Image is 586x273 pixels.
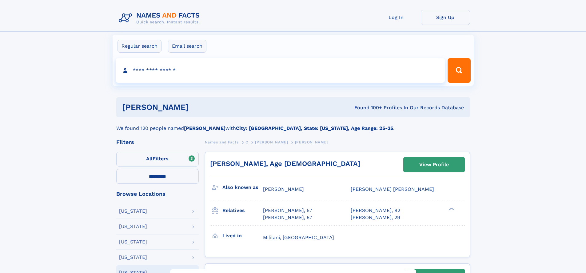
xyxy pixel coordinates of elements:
[263,235,334,240] span: Mililani, [GEOGRAPHIC_DATA]
[205,138,239,146] a: Names and Facts
[118,40,161,53] label: Regular search
[184,125,225,131] b: [PERSON_NAME]
[116,191,199,197] div: Browse Locations
[419,158,449,172] div: View Profile
[372,10,421,25] a: Log In
[421,10,470,25] a: Sign Up
[116,152,199,167] label: Filters
[116,10,205,26] img: Logo Names and Facts
[236,125,393,131] b: City: [GEOGRAPHIC_DATA], State: [US_STATE], Age Range: 25-35
[168,40,206,53] label: Email search
[255,140,288,144] span: [PERSON_NAME]
[116,139,199,145] div: Filters
[222,182,263,193] h3: Also known as
[351,207,400,214] a: [PERSON_NAME], 82
[255,138,288,146] a: [PERSON_NAME]
[271,104,464,111] div: Found 100+ Profiles In Our Records Database
[263,214,312,221] a: [PERSON_NAME], 57
[448,58,470,83] button: Search Button
[119,239,147,244] div: [US_STATE]
[146,156,153,162] span: All
[122,103,272,111] h1: [PERSON_NAME]
[222,231,263,241] h3: Lived in
[119,255,147,260] div: [US_STATE]
[116,58,445,83] input: search input
[210,160,360,167] a: [PERSON_NAME], Age [DEMOGRAPHIC_DATA]
[222,205,263,216] h3: Relatives
[447,207,455,211] div: ❯
[295,140,328,144] span: [PERSON_NAME]
[263,207,312,214] a: [PERSON_NAME], 57
[116,117,470,132] div: We found 120 people named with .
[245,140,248,144] span: C
[119,209,147,214] div: [US_STATE]
[351,214,400,221] a: [PERSON_NAME], 29
[119,224,147,229] div: [US_STATE]
[263,186,304,192] span: [PERSON_NAME]
[245,138,248,146] a: C
[404,157,464,172] a: View Profile
[351,186,434,192] span: [PERSON_NAME] [PERSON_NAME]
